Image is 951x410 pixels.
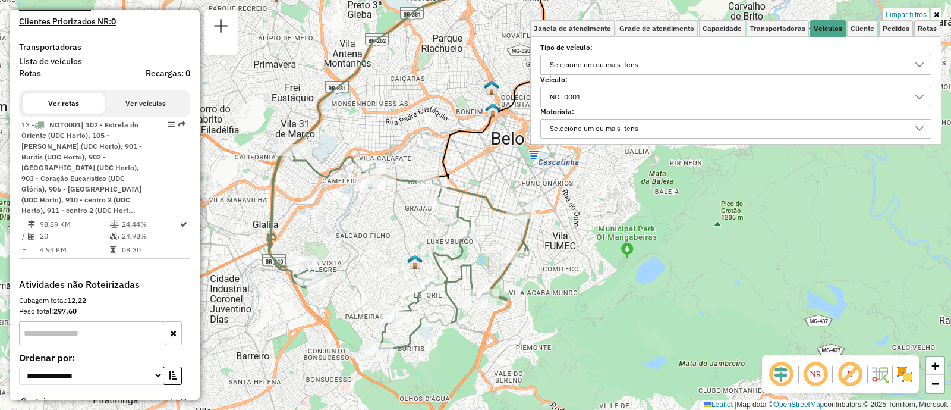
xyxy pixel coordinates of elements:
[21,120,142,215] span: 13 -
[209,14,233,41] a: Nova sessão e pesquisa
[19,279,190,290] h4: Atividades não Roteirizadas
[163,367,182,385] button: Ordem crescente
[485,102,500,118] img: 209 UDC Full Bonfim
[701,400,951,410] div: Map data © contributors,© 2025 TomTom, Microsoft
[23,93,105,114] button: Ver rotas
[704,400,733,409] a: Leaflet
[895,365,914,384] img: Exibir/Ocultar setores
[121,244,179,256] td: 08:30
[883,25,909,32] span: Pedidos
[484,80,499,95] img: Transit Point - 1
[546,87,585,107] div: NOT0001
[121,230,179,242] td: 24,98%
[19,295,190,306] div: Cubagem total:
[28,221,35,228] i: Distância Total
[814,25,842,32] span: Veículos
[19,68,41,79] a: Rotas
[67,296,86,305] strong: 12,22
[110,233,119,240] i: % de utilização da cubagem
[28,233,35,240] i: Total de Atividades
[767,360,795,389] span: Ocultar deslocamento
[534,25,611,32] span: Janela de atendimento
[540,107,931,117] label: Motorista:
[49,120,81,129] span: NOT0001
[110,246,116,253] i: Tempo total em rota
[619,25,694,32] span: Grade de atendimento
[546,55,643,74] div: Selecione um ou mais itens
[540,42,931,53] label: Tipo de veículo:
[19,57,190,67] h4: Lista de veículos
[19,42,190,52] h4: Transportadoras
[851,25,874,32] span: Cliente
[105,93,187,114] button: Ver veículos
[21,120,142,215] span: | 102 - Estrela do Oriente (UDC Horto), 105 - [PERSON_NAME] (UDC Horto), 901 - Buritis (UDC Horto...
[53,306,77,315] strong: 297,60
[19,306,190,317] div: Peso total:
[39,244,109,256] td: 4,94 KM
[540,74,931,85] label: Veículo:
[19,2,190,12] h4: Rotas vários dias:
[111,16,116,27] strong: 0
[21,230,27,242] td: /
[39,230,109,242] td: 20
[703,25,742,32] span: Capacidade
[870,365,889,384] img: Fluxo de ruas
[918,25,937,32] span: Rotas
[931,8,941,21] a: Ocultar filtros
[546,120,643,139] div: Selecione um ou mais itens
[180,221,187,228] i: Rota otimizada
[146,68,190,79] h4: Recargas: 0
[19,350,190,365] label: Ordenar por:
[883,8,929,21] a: Limpar filtros
[931,358,939,373] span: +
[931,376,939,391] span: −
[750,25,805,32] span: Transportadoras
[735,400,736,409] span: |
[21,244,27,256] td: =
[178,121,185,128] em: Rota exportada
[926,357,944,375] a: Zoom in
[168,121,175,128] em: Opções
[39,218,109,230] td: 98,89 KM
[774,400,824,409] a: OpenStreetMap
[801,360,830,389] span: Ocultar NR
[21,395,155,408] span: Containers
[926,375,944,393] a: Zoom out
[836,360,864,389] span: Exibir rótulo
[19,17,190,27] h4: Clientes Priorizados NR:
[121,218,179,230] td: 24,44%
[407,254,423,270] img: 212 UDC WCL Estoril
[110,221,119,228] i: % de utilização do peso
